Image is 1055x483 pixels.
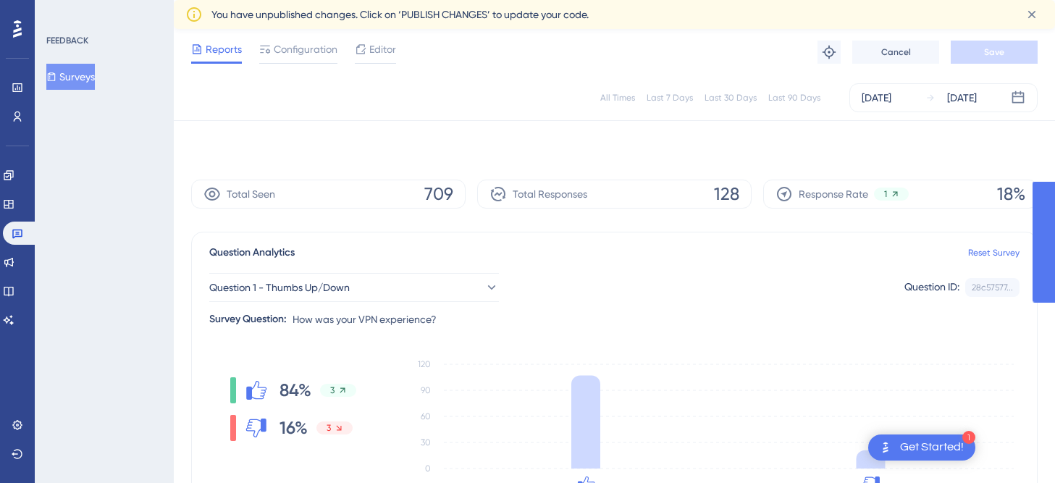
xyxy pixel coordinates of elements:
tspan: 30 [421,437,431,448]
div: Question ID: [904,278,959,297]
div: Open Get Started! checklist, remaining modules: 1 [868,434,975,461]
tspan: 120 [418,359,431,369]
span: 1 [884,188,887,200]
div: [DATE] [947,89,977,106]
div: Survey Question: [209,311,287,328]
span: 84% [279,379,311,402]
span: Total Seen [227,185,275,203]
button: Surveys [46,64,95,90]
div: All Times [600,92,635,104]
span: 18% [997,182,1025,206]
div: Last 30 Days [705,92,757,104]
span: 709 [424,182,453,206]
div: Last 90 Days [768,92,820,104]
span: Question 1 - Thumbs Up/Down [209,279,350,296]
div: 28c57577... [972,282,1013,293]
iframe: UserGuiding AI Assistant Launcher [994,426,1038,469]
button: Cancel [852,41,939,64]
span: Total Responses [513,185,587,203]
span: Response Rate [799,185,868,203]
span: Configuration [274,41,337,58]
button: Question 1 - Thumbs Up/Down [209,273,499,302]
a: Reset Survey [968,247,1020,259]
div: Get Started! [900,440,964,455]
tspan: 0 [425,463,431,474]
span: 3 [330,385,335,396]
tspan: 90 [421,385,431,395]
span: Editor [369,41,396,58]
span: Save [984,46,1004,58]
div: 1 [962,431,975,444]
div: FEEDBACK [46,35,88,46]
span: 16% [279,416,308,440]
span: How was your VPN experience? [293,311,437,328]
tspan: 60 [421,411,431,421]
img: launcher-image-alternative-text [877,439,894,456]
span: Question Analytics [209,244,295,261]
div: Last 7 Days [647,92,693,104]
span: 128 [714,182,739,206]
span: 3 [327,422,331,434]
button: Save [951,41,1038,64]
span: You have unpublished changes. Click on ‘PUBLISH CHANGES’ to update your code. [211,6,589,23]
div: [DATE] [862,89,891,106]
span: Reports [206,41,242,58]
span: Cancel [881,46,911,58]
